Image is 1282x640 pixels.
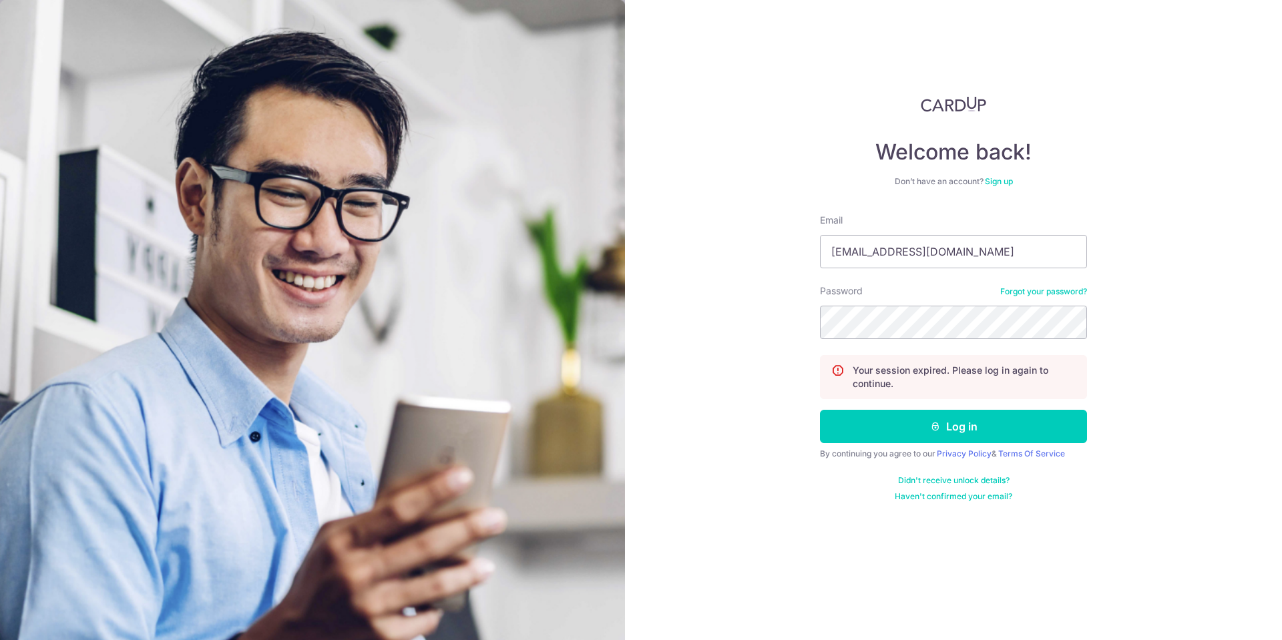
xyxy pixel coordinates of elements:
[820,235,1087,268] input: Enter your Email
[820,139,1087,166] h4: Welcome back!
[820,176,1087,187] div: Don’t have an account?
[898,475,1010,486] a: Didn't receive unlock details?
[820,284,863,298] label: Password
[820,448,1087,459] div: By continuing you agree to our &
[853,364,1076,390] p: Your session expired. Please log in again to continue.
[820,214,843,227] label: Email
[1000,286,1087,297] a: Forgot your password?
[820,410,1087,443] button: Log in
[985,176,1013,186] a: Sign up
[921,96,986,112] img: CardUp Logo
[937,448,992,458] a: Privacy Policy
[998,448,1065,458] a: Terms Of Service
[895,491,1012,502] a: Haven't confirmed your email?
